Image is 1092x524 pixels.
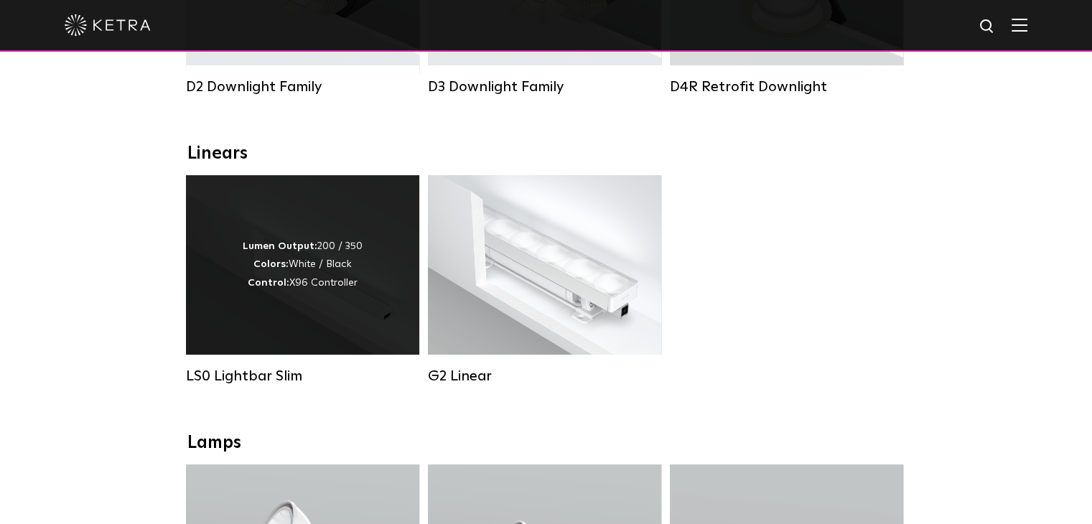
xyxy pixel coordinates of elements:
[187,433,905,454] div: Lamps
[186,78,419,95] div: D2 Downlight Family
[979,18,997,36] img: search icon
[186,368,419,385] div: LS0 Lightbar Slim
[670,78,903,95] div: D4R Retrofit Downlight
[428,368,661,385] div: G2 Linear
[187,144,905,164] div: Linears
[253,259,289,269] strong: Colors:
[428,175,661,385] a: G2 Linear Lumen Output:400 / 700 / 1000Colors:WhiteBeam Angles:Flood / [GEOGRAPHIC_DATA] / Narrow...
[65,14,151,36] img: ketra-logo-2019-white
[1012,18,1027,32] img: Hamburger%20Nav.svg
[243,241,317,251] strong: Lumen Output:
[428,78,661,95] div: D3 Downlight Family
[186,175,419,385] a: LS0 Lightbar Slim Lumen Output:200 / 350Colors:White / BlackControl:X96 Controller
[248,278,289,288] strong: Control:
[243,238,363,292] div: 200 / 350 White / Black X96 Controller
